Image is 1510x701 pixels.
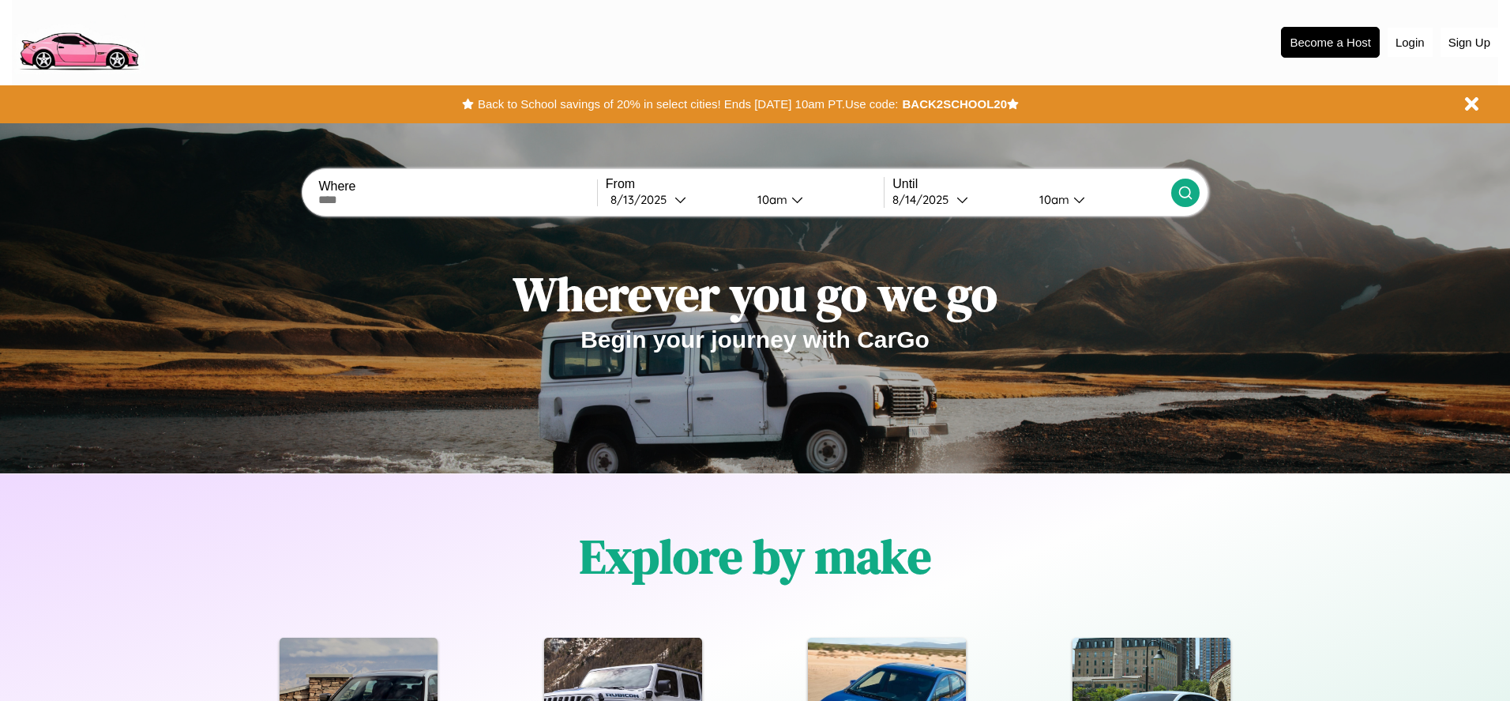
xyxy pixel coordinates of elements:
button: 10am [745,191,884,208]
button: Login [1388,28,1433,57]
div: 10am [1031,192,1073,207]
label: Until [892,177,1170,191]
div: 8 / 13 / 2025 [610,192,674,207]
label: From [606,177,884,191]
button: Back to School savings of 20% in select cities! Ends [DATE] 10am PT.Use code: [474,93,902,115]
h1: Explore by make [580,524,931,589]
button: Become a Host [1281,27,1380,58]
button: Sign Up [1441,28,1498,57]
button: 8/13/2025 [606,191,745,208]
div: 10am [749,192,791,207]
b: BACK2SCHOOL20 [902,97,1007,111]
button: 10am [1027,191,1170,208]
label: Where [318,179,596,194]
img: logo [12,8,145,74]
div: 8 / 14 / 2025 [892,192,956,207]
